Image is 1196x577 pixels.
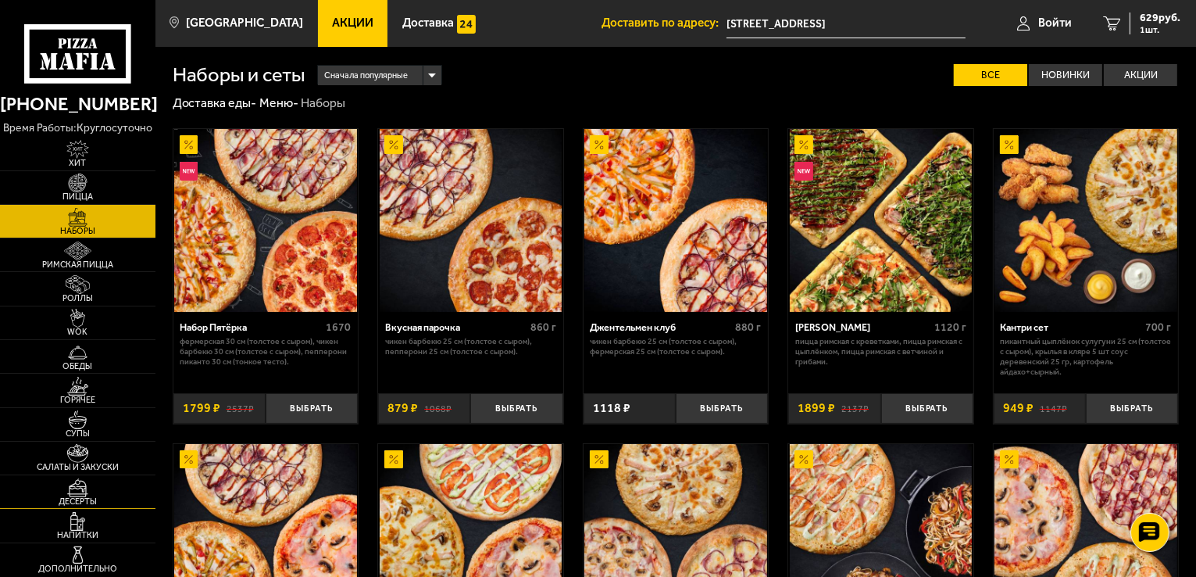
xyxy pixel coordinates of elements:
[676,393,768,424] button: Выбрать
[794,135,813,154] img: Акционный
[326,321,351,334] span: 1670
[457,15,476,34] img: 15daf4d41897b9f0e9f617042186c801.svg
[590,135,609,154] img: Акционный
[173,129,359,312] a: АкционныйНовинкаНабор Пятёрка
[1000,135,1019,154] img: Акционный
[590,337,761,357] p: Чикен Барбекю 25 см (толстое с сыром), Фермерская 25 см (толстое с сыром).
[795,321,930,333] div: [PERSON_NAME]
[794,162,813,181] img: Новинка
[602,17,727,29] span: Доставить по адресу:
[790,129,973,312] img: Мама Миа
[301,95,345,112] div: Наборы
[994,129,1179,312] a: АкционныйКантри сет
[180,321,322,333] div: Набор Пятёрка
[954,64,1027,87] label: Все
[324,64,408,88] span: Сначала популярные
[1086,393,1178,424] button: Выбрать
[795,337,966,367] p: Пицца Римская с креветками, Пицца Римская с цыплёнком, Пицца Римская с ветчиной и грибами.
[385,321,527,333] div: Вкусная парочка
[1104,64,1177,87] label: Акции
[180,337,351,367] p: Фермерская 30 см (толстое с сыром), Чикен Барбекю 30 см (толстое с сыром), Пепперони Пиканто 30 с...
[332,17,373,29] span: Акции
[266,393,358,424] button: Выбрать
[934,321,966,334] span: 1120 г
[384,450,403,469] img: Акционный
[183,402,220,414] span: 1799 ₽
[1140,13,1180,23] span: 629 руб.
[736,321,762,334] span: 880 г
[1000,321,1141,333] div: Кантри сет
[180,450,198,469] img: Акционный
[174,129,357,312] img: Набор Пятёрка
[470,393,562,424] button: Выбрать
[385,337,556,357] p: Чикен Барбекю 25 см (толстое с сыром), Пепперони 25 см (толстое с сыром).
[378,129,563,312] a: АкционныйВкусная парочка
[584,129,767,312] img: Джентельмен клуб
[384,135,403,154] img: Акционный
[180,162,198,181] img: Новинка
[788,129,973,312] a: АкционныйНовинкаМама Миа
[994,129,1177,312] img: Кантри сет
[593,402,630,414] span: 1118 ₽
[881,393,973,424] button: Выбрать
[180,135,198,154] img: Акционный
[584,129,769,312] a: АкционныйДжентельмен клуб
[1146,321,1172,334] span: 700 г
[1000,337,1171,377] p: Пикантный цыплёнок сулугуни 25 см (толстое с сыром), крылья в кляре 5 шт соус деревенский 25 гр, ...
[1140,25,1180,34] span: 1 шт.
[186,17,303,29] span: [GEOGRAPHIC_DATA]
[1000,450,1019,469] img: Акционный
[1029,64,1102,87] label: Новинки
[402,17,454,29] span: Доставка
[530,321,556,334] span: 860 г
[1040,402,1067,414] s: 1147 ₽
[173,95,257,110] a: Доставка еды-
[727,9,966,38] input: Ваш адрес доставки
[227,402,254,414] s: 2537 ₽
[1038,17,1072,29] span: Войти
[259,95,298,110] a: Меню-
[590,450,609,469] img: Акционный
[841,402,869,414] s: 2137 ₽
[387,402,418,414] span: 879 ₽
[424,402,452,414] s: 1068 ₽
[798,402,835,414] span: 1899 ₽
[794,450,813,469] img: Акционный
[1003,402,1034,414] span: 949 ₽
[380,129,562,312] img: Вкусная парочка
[173,65,305,85] h1: Наборы и сеты
[590,321,731,333] div: Джентельмен клуб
